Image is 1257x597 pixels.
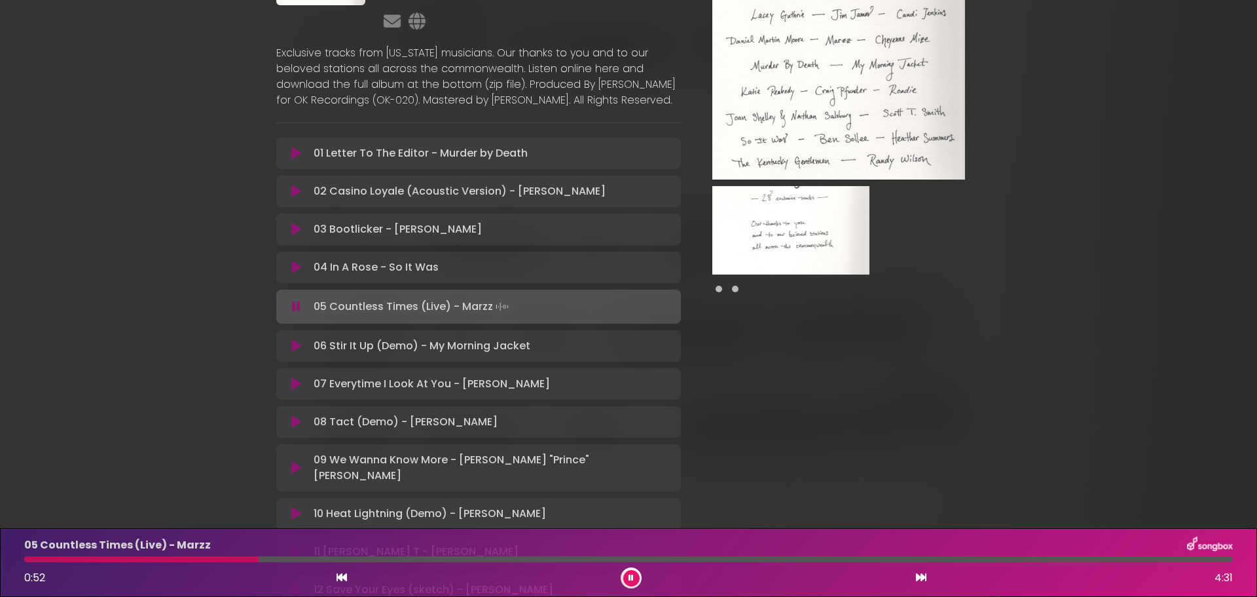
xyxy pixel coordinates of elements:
[493,298,511,316] img: waveform4.gif
[314,376,550,392] p: 07 Everytime I Look At You - [PERSON_NAME]
[1214,570,1233,586] span: 4:31
[314,298,511,316] p: 05 Countless Times (Live) - Marzz
[1187,537,1233,554] img: songbox-logo-white.png
[314,452,672,484] p: 09 We Wanna Know More - [PERSON_NAME] "Prince" [PERSON_NAME]
[314,145,528,161] p: 01 Letter To The Editor - Murder by Death
[276,45,681,108] p: Exclusive tracks from [US_STATE] musicians. Our thanks to you and to our beloved stations all acr...
[314,260,439,275] p: 04 In A Rose - So It Was
[24,537,211,553] p: 05 Countless Times (Live) - Marzz
[314,221,482,237] p: 03 Bootlicker - [PERSON_NAME]
[314,183,606,199] p: 02 Casino Loyale (Acoustic Version) - [PERSON_NAME]
[314,338,530,354] p: 06 Stir It Up (Demo) - My Morning Jacket
[712,186,869,275] img: VTNrOFRoSLGAMNB5FI85
[314,506,546,522] p: 10 Heat Lightning (Demo) - [PERSON_NAME]
[314,414,498,430] p: 08 Tact (Demo) - [PERSON_NAME]
[24,570,45,585] span: 0:52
